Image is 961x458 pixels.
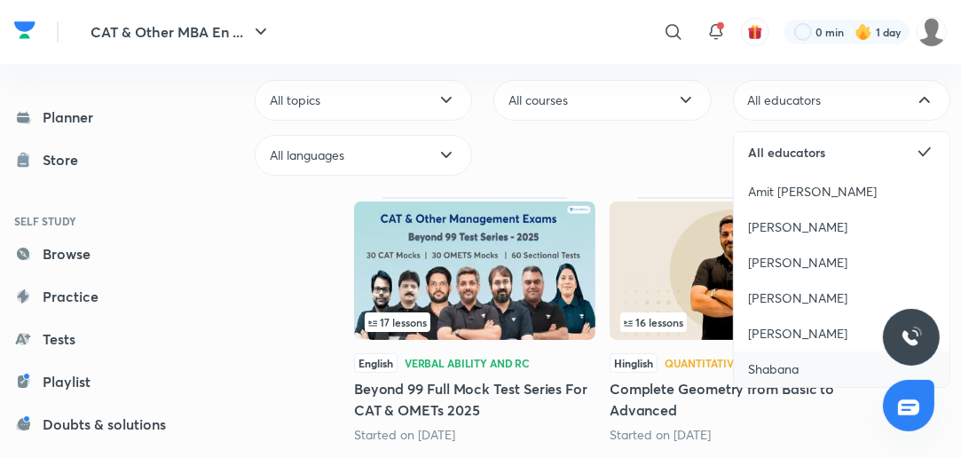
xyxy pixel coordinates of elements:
[624,317,683,328] span: 16 lessons
[748,218,847,236] span: [PERSON_NAME]
[354,201,595,340] img: Thumbnail
[368,317,427,328] span: 17 lessons
[354,197,595,444] div: Beyond 99 Full Mock Test Series For CAT & OMETs 2025
[610,378,851,421] h5: Complete Geometry from Basic to Advanced
[365,312,585,332] div: infocontainer
[917,17,947,47] img: Srinjoy Niyogi
[610,197,851,444] div: Complete Geometry from Basic to Advanced
[734,174,949,209] a: Amit [PERSON_NAME]
[365,312,585,332] div: infosection
[734,351,949,387] a: Shabana
[80,14,282,50] button: CAT & Other MBA En ...
[365,312,585,332] div: left
[855,23,872,41] img: streak
[748,254,847,272] span: [PERSON_NAME]
[901,327,922,348] img: ttu
[734,245,949,280] a: [PERSON_NAME]
[748,144,825,162] span: All educators
[610,201,851,340] img: Thumbnail
[748,183,877,201] span: Amit [PERSON_NAME]
[741,18,769,46] button: avatar
[748,360,799,378] span: Shabana
[748,91,822,109] span: All educators
[620,312,840,332] div: infosection
[354,378,595,421] h5: Beyond 99 Full Mock Test Series For CAT & OMETs 2025
[270,91,320,109] span: All topics
[748,325,847,343] span: [PERSON_NAME]
[748,289,847,307] span: [PERSON_NAME]
[43,149,89,170] div: Store
[734,280,949,316] a: [PERSON_NAME]
[405,358,530,368] div: Verbal Ability and RC
[665,358,792,368] div: Quantitative Aptitude
[354,353,398,373] span: English
[14,17,35,43] img: Company Logo
[270,146,344,164] span: All languages
[14,17,35,48] a: Company Logo
[734,209,949,245] a: [PERSON_NAME]
[734,316,949,351] a: [PERSON_NAME]
[620,312,840,332] div: left
[610,426,851,444] div: Started on Jul 28
[508,91,568,109] span: All courses
[747,24,763,40] img: avatar
[620,312,840,332] div: infocontainer
[354,426,595,444] div: Started on Mar 29
[734,132,949,174] a: All educators
[610,353,658,373] span: Hinglish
